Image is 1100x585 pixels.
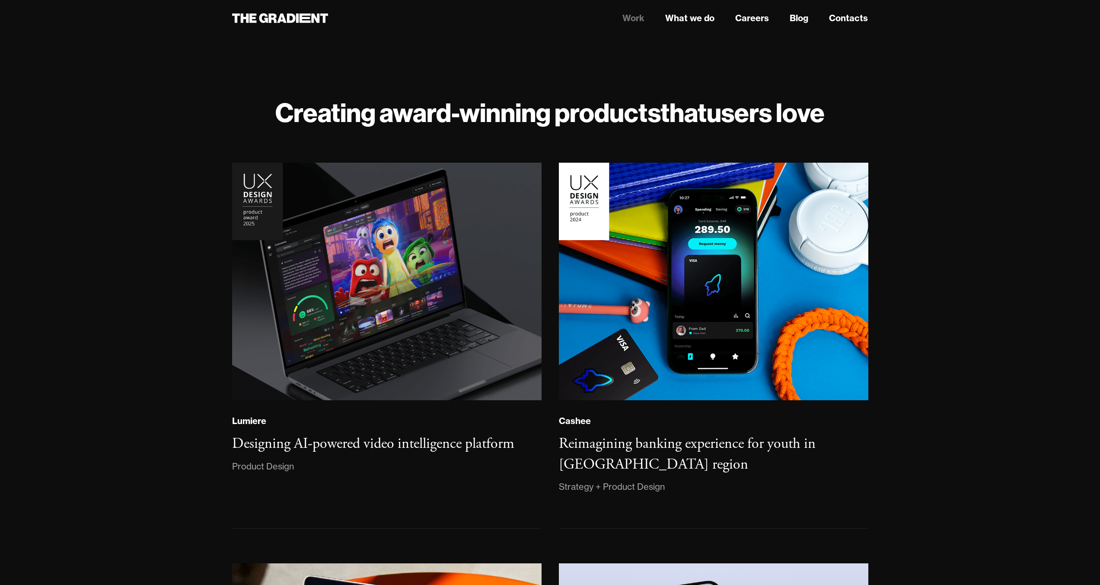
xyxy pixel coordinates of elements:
[790,12,808,25] a: Blog
[232,97,868,128] h1: Creating award-winning products users love
[232,460,294,473] div: Product Design
[660,96,707,129] strong: that
[232,415,266,427] div: Lumiere
[232,434,514,453] h3: Designing AI-powered video intelligence platform
[665,12,714,25] a: What we do
[829,12,868,25] a: Contacts
[622,12,644,25] a: Work
[232,163,542,529] a: LumiereDesigning AI-powered video intelligence platformProduct Design
[559,415,591,427] div: Cashee
[559,163,868,529] a: CasheeReimagining banking experience for youth in [GEOGRAPHIC_DATA] regionStrategy + Product Design
[559,480,665,494] div: Strategy + Product Design
[735,12,769,25] a: Careers
[559,434,816,474] h3: Reimagining banking experience for youth in [GEOGRAPHIC_DATA] region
